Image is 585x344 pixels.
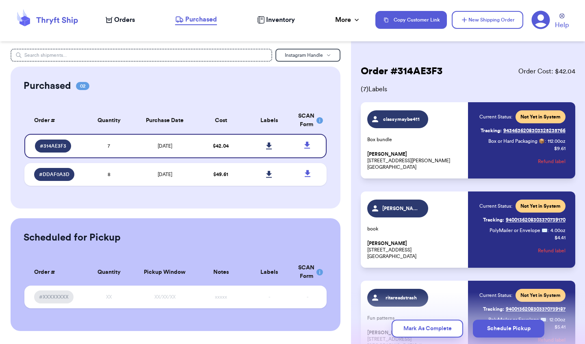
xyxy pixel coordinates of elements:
[538,242,565,260] button: Refund label
[108,144,110,148] span: 7
[257,15,295,25] a: Inventory
[361,65,442,78] h2: Order # 314AE3F3
[555,20,569,30] span: Help
[108,172,110,177] span: 8
[382,205,421,212] span: [PERSON_NAME].0327
[382,295,421,301] span: ritareadstrash
[11,49,272,62] input: Search shipments...
[114,15,135,25] span: Orders
[213,172,228,177] span: $ 49.61
[554,145,565,152] p: $ 9.61
[545,138,546,144] span: :
[24,259,85,286] th: Order #
[285,53,323,58] span: Instagram Handle
[215,295,227,299] span: xxxxx
[197,107,245,134] th: Cost
[298,112,317,129] div: SCAN Form
[483,213,565,226] a: Tracking:9400136208303370739170
[367,240,463,260] p: [STREET_ADDRESS] [GEOGRAPHIC_DATA]
[213,144,229,148] span: $ 42.04
[520,114,561,120] span: Not Yet in System
[133,259,197,286] th: Pickup Window
[185,15,217,24] span: Purchased
[367,151,463,170] p: [STREET_ADDRESS][PERSON_NAME] [GEOGRAPHIC_DATA]
[520,292,561,299] span: Not Yet in System
[555,234,565,241] p: $ 4.41
[555,13,569,30] a: Help
[24,231,121,244] h2: Scheduled for Pickup
[382,116,421,123] span: classymaybe411
[479,203,512,209] span: Current Status:
[367,136,463,143] p: Box bundle
[483,217,504,223] span: Tracking:
[85,107,133,134] th: Quantity
[518,67,575,76] span: Order Cost: $ 42.04
[520,203,561,209] span: Not Yet in System
[483,303,565,316] a: Tracking:9400136208303370739187
[375,11,447,29] button: Copy Customer Link
[548,138,565,144] span: 112.00 oz
[76,82,89,90] span: 02
[548,227,549,234] span: :
[269,295,270,299] span: -
[39,294,69,300] span: #XXXXXXXX
[452,11,523,29] button: New Shipping Order
[479,114,512,120] span: Current Status:
[367,151,407,157] span: [PERSON_NAME]
[133,107,197,134] th: Purchase Date
[40,143,66,149] span: # 314AE3F3
[550,227,565,234] span: 4.00 oz
[158,144,172,148] span: [DATE]
[361,84,575,94] span: ( 7 ) Labels
[106,295,112,299] span: XX
[24,80,71,92] h2: Purchased
[483,306,504,312] span: Tracking:
[266,15,295,25] span: Inventory
[197,259,245,286] th: Notes
[175,15,217,25] a: Purchased
[39,171,69,178] span: # DDAF0A3D
[481,124,565,137] a: Tracking:9434636208303325235766
[367,241,407,247] span: [PERSON_NAME]
[85,259,133,286] th: Quantity
[490,228,548,233] span: PolyMailer or Envelope ✉️
[481,127,502,134] span: Tracking:
[367,226,463,232] p: book
[245,259,293,286] th: Labels
[307,295,308,299] span: -
[24,107,85,134] th: Order #
[298,264,317,281] div: SCAN Form
[275,49,340,62] button: Instagram Handle
[473,320,544,338] button: Schedule Pickup
[154,295,175,299] span: XX/XX/XX
[479,292,512,299] span: Current Status:
[106,15,135,25] a: Orders
[392,320,463,338] button: Mark As Complete
[488,139,545,144] span: Box or Hard Packaging 📦
[158,172,172,177] span: [DATE]
[538,153,565,170] button: Refund label
[245,107,293,134] th: Labels
[335,15,361,25] div: More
